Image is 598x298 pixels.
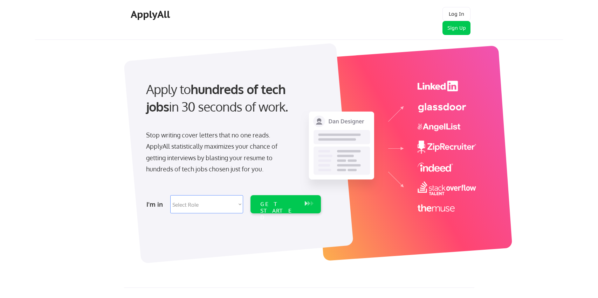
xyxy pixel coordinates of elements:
[146,81,289,114] strong: hundreds of tech jobs
[442,21,470,35] button: Sign Up
[442,7,470,21] button: Log In
[146,80,318,116] div: Apply to in 30 seconds of work.
[131,8,172,20] div: ApplyAll
[260,201,298,221] div: GET STARTED
[146,129,290,175] div: Stop writing cover letters that no one reads. ApplyAll statistically maximizes your chance of get...
[146,199,166,210] div: I'm in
